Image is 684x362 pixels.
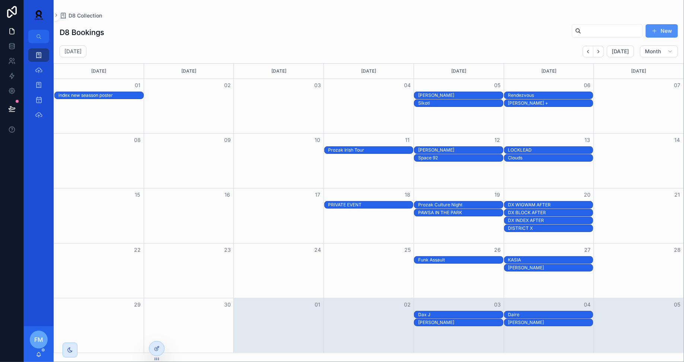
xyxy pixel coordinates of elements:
span: [DATE] [612,48,629,55]
div: Funk Assault [418,257,503,263]
button: 04 [403,81,412,90]
button: 07 [673,81,682,90]
div: index new seasson poster [58,92,143,98]
button: New [646,24,678,38]
div: DISTRICT X [508,225,593,231]
div: PRIVATE EVENT [328,201,413,208]
div: [PERSON_NAME] [508,320,593,326]
button: [DATE] [607,45,634,57]
button: 03 [493,300,502,309]
div: [PERSON_NAME] [418,92,503,98]
button: 25 [403,245,412,254]
div: Funk Assault [418,257,503,263]
button: 11 [403,136,412,145]
div: [PERSON_NAME] [508,265,593,271]
div: scrollable content [24,43,54,131]
div: [DATE] [55,64,143,79]
div: SOSA [418,147,503,153]
button: 01 [313,300,322,309]
button: 29 [133,300,142,309]
button: 12 [493,136,502,145]
div: Fatima Hajji [418,92,503,99]
button: 05 [673,300,682,309]
div: KASIA [508,257,593,263]
button: 02 [403,300,412,309]
button: 05 [493,81,502,90]
div: Prozak Irish Tour [328,147,413,153]
div: DX BLOCK AFTER [508,210,593,216]
span: D8 Collection [69,12,102,19]
div: Paul Van Dyk [418,319,503,326]
div: Clouds [508,155,593,161]
span: Month [645,48,661,55]
button: 15 [133,190,142,199]
div: Dax J [418,312,503,318]
div: DX INDEX AFTER [508,217,593,224]
div: LOCKLEAD [508,147,593,153]
button: 04 [583,300,592,309]
h1: D8 Bookings [60,27,104,38]
div: DX WIGWAM AFTER [508,201,593,208]
div: [DATE] [415,64,503,79]
div: [DATE] [595,64,683,79]
button: 17 [313,190,322,199]
div: Daire [508,312,593,318]
button: 08 [133,136,142,145]
button: 13 [583,136,592,145]
div: Rendezvous [508,92,593,99]
button: 09 [223,136,232,145]
button: 21 [673,190,682,199]
div: Rendezvous [508,92,593,98]
button: 22 [133,245,142,254]
div: Daire [508,311,593,318]
button: 24 [313,245,322,254]
button: 02 [223,81,232,90]
div: PAWSA IN THE PARK [418,210,503,216]
button: 01 [133,81,142,90]
div: KASIA [508,257,593,263]
button: 16 [223,190,232,199]
div: [PERSON_NAME] + [508,100,593,106]
div: Month View [54,63,684,353]
button: 06 [583,81,592,90]
div: [PERSON_NAME] [418,320,503,326]
div: [DATE] [145,64,233,79]
button: Month [640,45,678,57]
div: Space 92 [418,155,503,161]
button: 26 [493,245,502,254]
div: DX WIGWAM AFTER [508,202,593,208]
div: DX BLOCK AFTER [508,209,593,216]
div: Dom Whiting [508,264,593,271]
button: 30 [223,300,232,309]
div: DX INDEX AFTER [508,217,593,223]
div: [PERSON_NAME] [418,147,503,153]
div: [DATE] [235,64,322,79]
button: 23 [223,245,232,254]
button: 27 [583,245,592,254]
div: Dax J [418,311,503,318]
div: Sikoti [418,100,503,106]
button: 28 [673,245,682,254]
div: Omar + [508,100,593,107]
span: FM [34,335,43,344]
button: Next [594,46,604,57]
div: Prozak Culture Night [418,202,503,208]
h2: [DATE] [64,48,82,55]
div: Yousuke Yukimatsu [508,319,593,326]
div: Prozak Culture Night [418,201,503,208]
button: 18 [403,190,412,199]
div: PAWSA IN THE PARK [418,209,503,216]
button: 19 [493,190,502,199]
button: 14 [673,136,682,145]
div: index new seasson poster [58,92,143,99]
button: 10 [313,136,322,145]
div: [DATE] [325,64,413,79]
img: App logo [30,9,48,21]
div: Space 92 [418,155,503,161]
a: D8 Collection [60,12,102,19]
